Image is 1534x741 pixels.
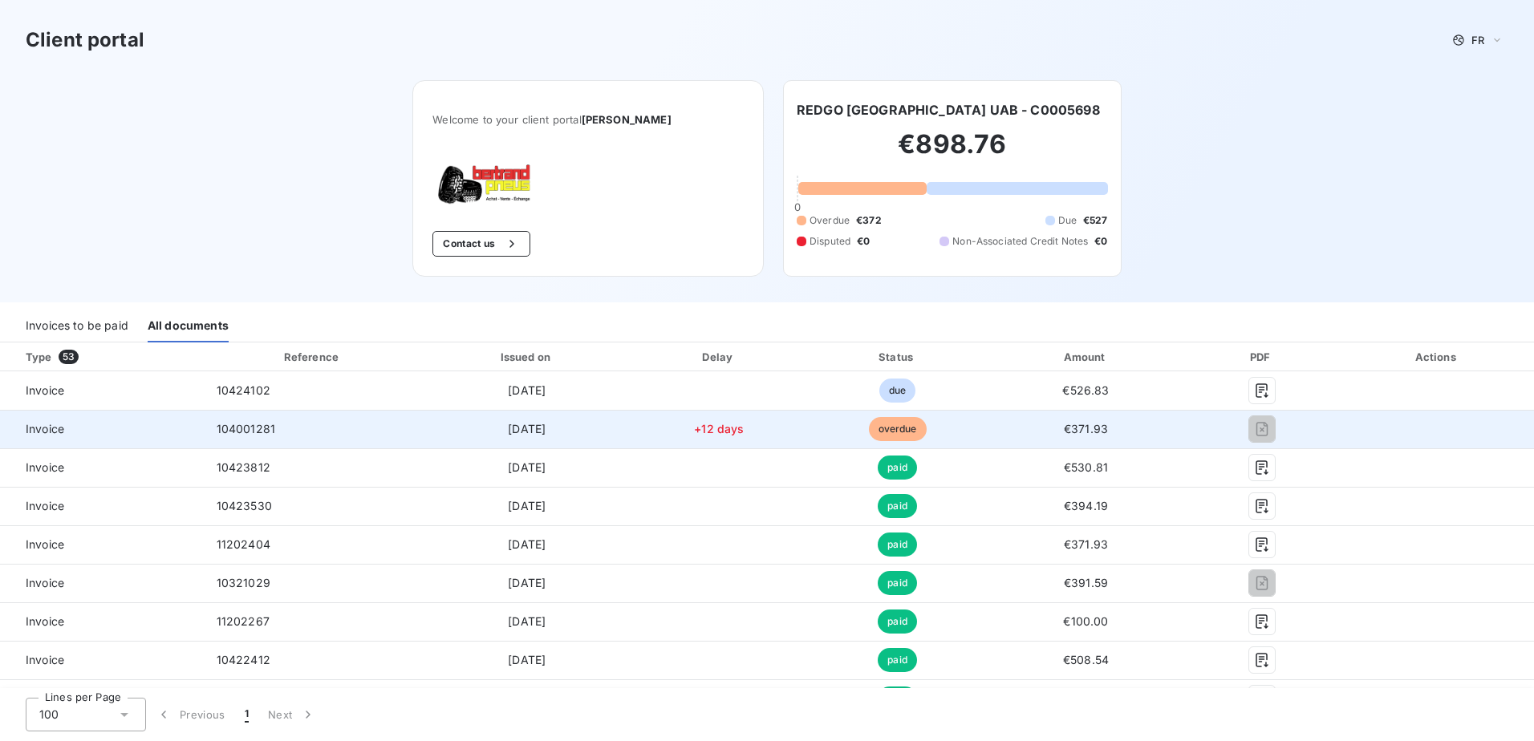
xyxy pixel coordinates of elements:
[217,653,270,666] span: 10422412
[878,456,917,480] span: paid
[13,460,191,476] span: Invoice
[59,350,79,364] span: 53
[1187,349,1337,365] div: PDF
[217,614,270,628] span: 11202267
[1058,213,1077,228] span: Due
[217,383,270,397] span: 10424102
[878,571,917,595] span: paid
[878,648,917,672] span: paid
[1064,537,1108,551] span: €371.93
[432,231,530,257] button: Contact us
[1083,213,1108,228] span: €527
[1063,653,1109,666] span: €508.54
[1064,422,1108,435] span: €371.93
[508,460,546,474] span: [DATE]
[878,532,917,557] span: paid
[797,100,1100,119] h6: REDGO [GEOGRAPHIC_DATA] UAB - C0005698
[1062,383,1109,397] span: €526.83
[582,113,672,126] span: [PERSON_NAME]
[810,213,850,228] span: Overdue
[1094,234,1107,249] span: €0
[1064,576,1108,589] span: €391.59
[810,234,850,249] span: Disputed
[869,417,927,441] span: overdue
[425,349,629,365] div: Issued on
[217,537,270,551] span: 11202404
[1064,499,1108,512] span: €394.19
[1344,349,1531,365] div: Actions
[797,128,1108,176] h2: €898.76
[878,609,917,634] span: paid
[508,422,546,435] span: [DATE]
[432,113,744,126] span: Welcome to your client portal
[235,698,258,731] button: 1
[952,234,1088,249] span: Non-Associated Credit Notes
[148,309,229,342] div: All documents
[810,349,985,365] div: Status
[217,576,270,589] span: 10321029
[508,499,546,512] span: [DATE]
[26,309,128,342] div: Invoices to be paid
[1064,460,1108,474] span: €530.81
[13,652,191,668] span: Invoice
[508,614,546,628] span: [DATE]
[878,494,917,518] span: paid
[1471,34,1484,47] span: FR
[508,576,546,589] span: [DATE]
[694,422,744,435] span: +12 days
[856,213,882,228] span: €372
[992,349,1180,365] div: Amount
[857,234,870,249] span: €0
[13,421,191,437] span: Invoice
[13,575,191,591] span: Invoice
[217,499,272,512] span: 10423530
[26,26,144,55] h3: Client portal
[508,537,546,551] span: [DATE]
[245,707,249,723] span: 1
[13,613,191,630] span: Invoice
[284,350,339,363] div: Reference
[16,349,201,365] div: Type
[146,698,235,731] button: Previous
[635,349,804,365] div: Delay
[1063,614,1108,628] span: €100.00
[794,200,801,213] span: 0
[39,707,59,723] span: 100
[508,653,546,666] span: [DATE]
[13,537,191,553] span: Invoice
[508,383,546,397] span: [DATE]
[878,686,917,711] span: paid
[13,383,191,399] span: Invoice
[432,164,535,205] img: Company logo
[217,422,275,435] span: 104001281
[217,460,270,474] span: 10423812
[258,698,326,731] button: Next
[13,498,191,514] span: Invoice
[879,379,915,403] span: due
